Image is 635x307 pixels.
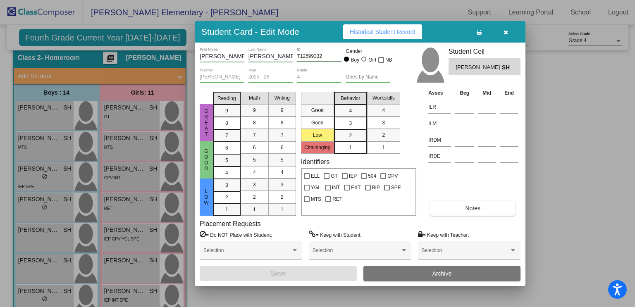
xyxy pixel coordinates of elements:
[203,148,210,171] span: Good
[382,119,385,126] span: 3
[332,194,342,204] span: RET
[343,24,422,39] button: Historical Student Record
[387,171,398,181] span: GPV
[385,55,392,65] span: NB
[349,171,357,181] span: IEP
[281,131,284,139] span: 7
[346,48,390,55] mat-label: Gender
[426,88,453,98] th: Asses
[253,131,256,139] span: 7
[253,144,256,151] span: 6
[351,56,360,64] div: Boy
[225,181,228,189] span: 3
[297,54,341,59] input: Enter ID
[311,183,321,193] span: YGL
[382,131,385,139] span: 2
[382,107,385,114] span: 4
[391,183,401,193] span: SPE
[201,26,299,37] h3: Student Card - Edit Mode
[225,194,228,201] span: 2
[449,48,520,55] h3: Student Cell
[225,144,228,152] span: 6
[281,169,284,176] span: 4
[332,183,340,193] span: INT
[363,266,520,281] button: Archive
[217,95,236,102] span: Reading
[465,205,480,212] span: Notes
[309,231,362,239] label: = Keep with Student:
[253,107,256,114] span: 9
[281,193,284,201] span: 2
[351,183,360,193] span: EXT
[350,29,415,35] span: Historical Student Record
[253,169,256,176] span: 4
[428,117,451,130] input: assessment
[428,150,451,162] input: assessment
[203,108,210,137] span: Great
[456,63,501,72] span: [PERSON_NAME]
[253,206,256,213] span: 1
[372,183,380,193] span: BIP
[368,56,376,64] div: Girl
[311,194,321,204] span: MTS
[200,74,244,80] input: teacher
[203,188,210,206] span: Low
[349,107,352,114] span: 4
[428,101,451,113] input: assessment
[253,181,256,188] span: 3
[225,107,228,114] span: 9
[225,206,228,213] span: 1
[281,144,284,151] span: 6
[281,156,284,164] span: 5
[301,158,329,166] label: Identifiers
[249,94,260,102] span: Math
[248,74,293,80] input: year
[372,94,395,102] span: Workskills
[275,94,290,102] span: Writing
[502,63,513,72] span: SH
[225,157,228,164] span: 5
[432,270,452,277] span: Archive
[368,171,376,181] span: 504
[476,88,498,98] th: Mid
[225,119,228,127] span: 8
[430,201,515,216] button: Notes
[297,74,341,80] input: grade
[200,266,357,281] button: Save
[281,119,284,126] span: 8
[253,119,256,126] span: 8
[341,95,360,102] span: Behavior
[253,193,256,201] span: 2
[311,171,320,181] span: ELL
[281,181,284,188] span: 3
[225,132,228,139] span: 7
[281,107,284,114] span: 9
[349,132,352,139] span: 2
[453,88,476,98] th: Beg
[346,74,390,80] input: goes by name
[253,156,256,164] span: 5
[428,134,451,146] input: assessment
[418,231,469,239] label: = Keep with Teacher:
[331,171,338,181] span: GT
[225,169,228,176] span: 4
[498,88,520,98] th: End
[200,220,261,228] label: Placement Requests
[281,206,284,213] span: 1
[349,144,352,151] span: 1
[382,144,385,151] span: 1
[271,270,286,277] span: Save
[200,231,272,239] label: = Do NOT Place with Student:
[349,119,352,127] span: 3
